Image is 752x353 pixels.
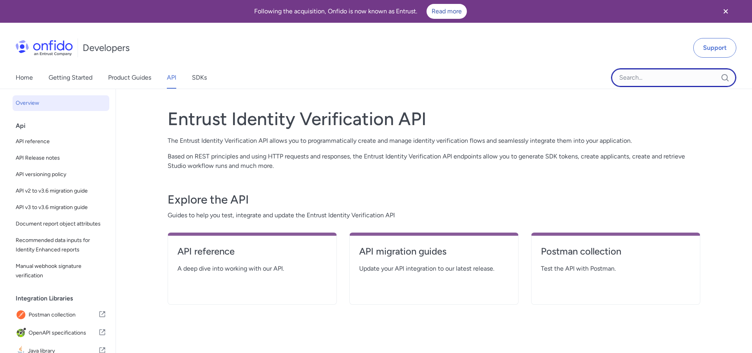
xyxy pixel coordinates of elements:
[16,236,106,255] span: Recommended data inputs for Identity Enhanced reports
[13,167,109,182] a: API versioning policy
[16,153,106,163] span: API Release notes
[13,200,109,215] a: API v3 to v3.6 migration guide
[13,233,109,258] a: Recommended data inputs for Identity Enhanced reports
[16,40,73,56] img: Onfido Logo
[16,309,29,320] img: IconPostman collection
[711,2,740,21] button: Close banner
[177,245,327,264] a: API reference
[16,67,33,89] a: Home
[16,203,106,212] span: API v3 to v3.6 migration guide
[16,291,112,306] div: Integration Libraries
[16,262,106,280] span: Manual webhook signature verification
[16,328,29,338] img: IconOpenAPI specifications
[192,67,207,89] a: SDKs
[359,245,509,258] h4: API migration guides
[359,264,509,273] span: Update your API integration to our latest release.
[13,216,109,232] a: Document report object attributes
[49,67,92,89] a: Getting Started
[9,4,711,19] div: Following the acquisition, Onfido is now known as Entrust.
[83,42,130,54] h1: Developers
[611,68,736,87] input: Onfido search input field
[541,245,691,258] h4: Postman collection
[167,67,176,89] a: API
[13,95,109,111] a: Overview
[16,170,106,179] span: API versioning policy
[168,211,700,220] span: Guides to help you test, integrate and update the Entrust Identity Verification API
[177,264,327,273] span: A deep dive into working with our API.
[16,98,106,108] span: Overview
[29,328,98,338] span: OpenAPI specifications
[13,258,109,284] a: Manual webhook signature verification
[168,152,700,171] p: Based on REST principles and using HTTP requests and responses, the Entrust Identity Verification...
[16,137,106,146] span: API reference
[168,136,700,146] p: The Entrust Identity Verification API allows you to programmatically create and manage identity v...
[168,108,700,130] h1: Entrust Identity Verification API
[13,183,109,199] a: API v2 to v3.6 migration guide
[29,309,98,320] span: Postman collection
[177,245,327,258] h4: API reference
[16,118,112,134] div: Api
[541,264,691,273] span: Test the API with Postman.
[541,245,691,264] a: Postman collection
[16,219,106,229] span: Document report object attributes
[13,134,109,149] a: API reference
[359,245,509,264] a: API migration guides
[168,192,700,207] h3: Explore the API
[427,4,467,19] a: Read more
[13,324,109,342] a: IconOpenAPI specificationsOpenAPI specifications
[13,150,109,166] a: API Release notes
[13,306,109,324] a: IconPostman collectionPostman collection
[693,38,736,58] a: Support
[16,186,106,196] span: API v2 to v3.6 migration guide
[721,7,730,16] svg: Close banner
[108,67,151,89] a: Product Guides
